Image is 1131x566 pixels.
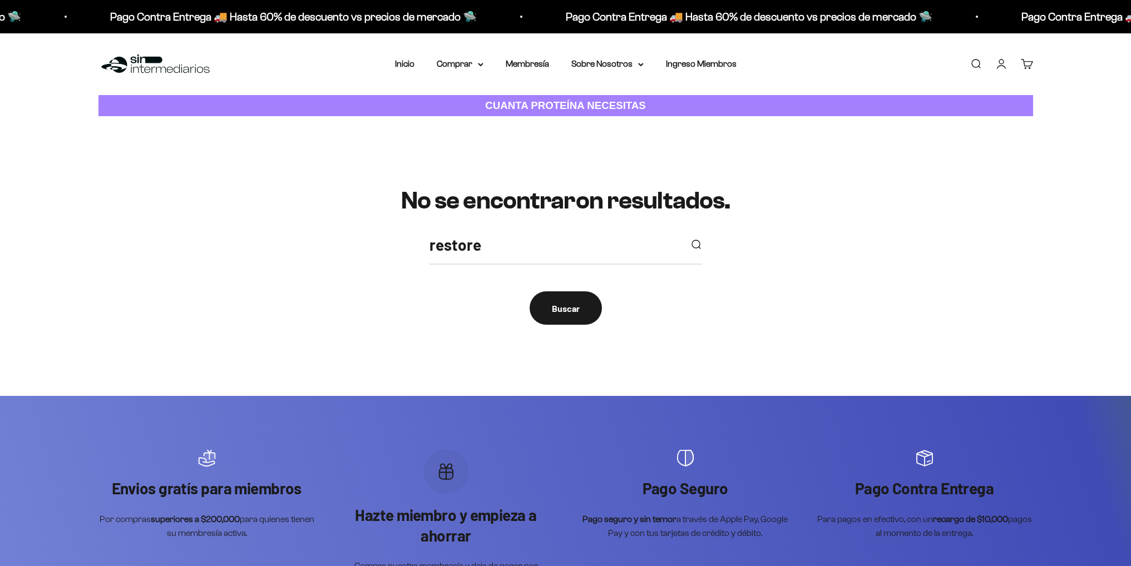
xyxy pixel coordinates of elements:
a: Membresía [506,59,549,68]
button: Buscar [530,291,602,325]
h1: No se encontraron resultados. [401,187,730,214]
p: a través de Apple Pay, Google Pay y con tus tarjetas de crédito y débito. [577,512,794,540]
p: Por compras para quienes tienen su membresía activa. [98,512,315,540]
strong: CUANTA PROTEÍNA NECESITAS [485,100,646,111]
div: Buscar [552,301,580,316]
summary: Comprar [437,57,483,71]
input: Buscar [429,232,681,257]
a: Inicio [395,59,414,68]
a: Ingreso Miembros [666,59,737,68]
strong: recargo de $10,000 [933,514,1008,524]
p: Pago Contra Entrega [816,478,1033,498]
div: Artículo 1 de 4 [98,449,315,540]
a: CUANTA PROTEÍNA NECESITAS [98,95,1033,117]
p: Pago Contra Entrega 🚚 Hasta 60% de descuento vs precios de mercado 🛸 [100,8,467,26]
p: Hazte miembro y empieza a ahorrar [338,505,555,545]
strong: Pago seguro y sin temor [582,514,676,524]
p: Para pagos en efectivo, con un pagos al momento de la entrega. [816,512,1033,540]
summary: Sobre Nosotros [571,57,644,71]
p: Pago Contra Entrega 🚚 Hasta 60% de descuento vs precios de mercado 🛸 [556,8,922,26]
p: Pago Seguro [577,478,794,498]
div: Artículo 4 de 4 [816,449,1033,540]
div: Artículo 3 de 4 [577,449,794,540]
strong: superiores a $200,000 [151,514,240,524]
p: Envios gratís para miembros [98,478,315,498]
